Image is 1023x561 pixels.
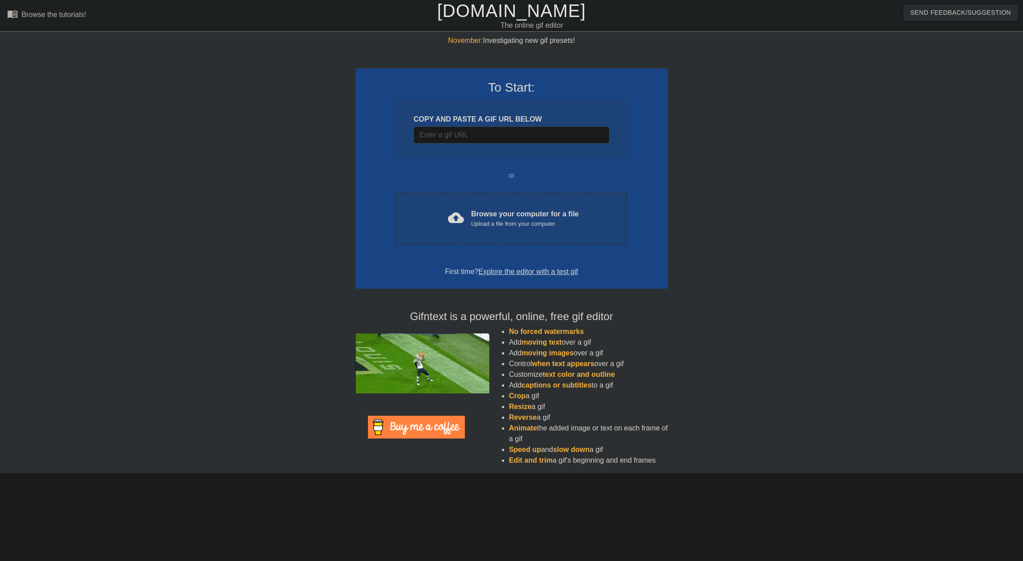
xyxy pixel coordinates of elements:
span: Send Feedback/Suggestion [910,7,1011,18]
span: menu_book [7,8,18,19]
span: captions or subtitles [522,381,591,389]
h3: To Start: [367,80,656,95]
li: a gif [509,401,668,412]
span: slow down [553,446,589,453]
li: Add to a gif [509,380,668,391]
div: COPY AND PASTE A GIF URL BELOW [413,114,609,125]
span: Reverse [509,413,537,421]
li: the added image or text on each frame of a gif [509,423,668,444]
div: Upload a file from your computer [471,219,579,228]
a: Browse the tutorials! [7,8,86,22]
div: The online gif editor [346,20,718,31]
img: football_small.gif [355,333,489,393]
span: text color and outline [543,371,615,378]
span: Edit and trim [509,456,553,464]
span: when text appears [532,360,594,367]
span: Speed up [509,446,541,453]
div: Investigating new gif presets! [355,35,668,46]
li: Add over a gif [509,337,668,348]
div: Browse the tutorials! [21,11,86,18]
li: Add over a gif [509,348,668,359]
div: Browse your computer for a file [471,209,579,228]
li: a gif [509,391,668,401]
a: Explore the editor with a test gif [478,268,578,275]
img: Buy Me A Coffee [368,416,465,439]
li: a gif's beginning and end frames [509,455,668,466]
span: November: [448,37,483,44]
div: or [379,170,645,181]
input: Username [413,127,609,143]
li: and a gif [509,444,668,455]
span: Animate [509,424,537,432]
h4: Gifntext is a powerful, online, free gif editor [355,310,668,323]
li: Control over a gif [509,359,668,369]
span: Resize [509,403,532,410]
button: Send Feedback/Suggestion [903,4,1018,21]
span: cloud_upload [448,210,464,226]
span: moving images [522,349,573,357]
a: [DOMAIN_NAME] [437,1,586,21]
div: First time? [367,266,656,277]
li: a gif [509,412,668,423]
span: moving text [522,338,562,346]
span: Crop [509,392,526,400]
li: Customize [509,369,668,380]
span: No forced watermarks [509,328,584,335]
